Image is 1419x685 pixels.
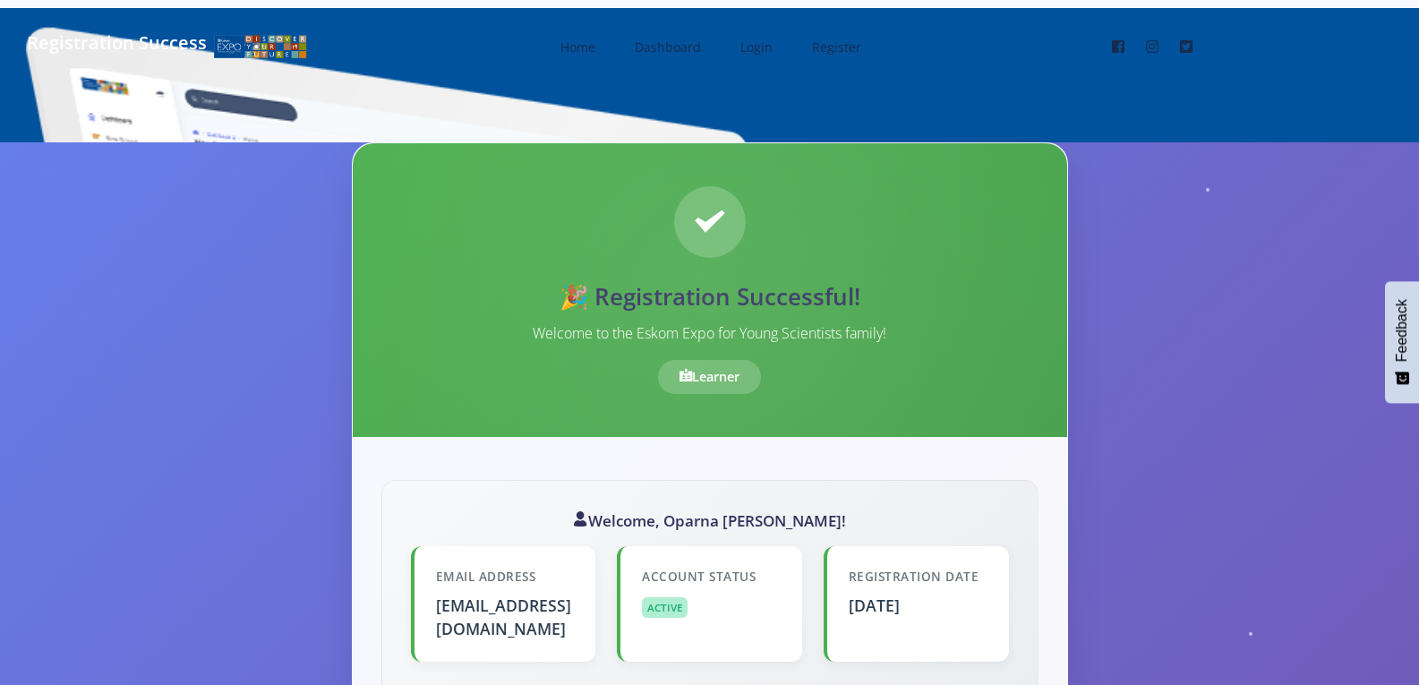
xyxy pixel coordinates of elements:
span: Feedback [1394,299,1410,362]
div: Registration Date [849,568,987,586]
div: [DATE] [849,594,987,617]
div: Email Address [436,568,575,586]
span: Register [812,39,861,56]
a: Login [722,23,787,71]
button: Feedback - Show survey [1385,281,1419,403]
a: Register [794,23,876,71]
span: Active [642,597,688,618]
h3: Welcome, Oparna [PERSON_NAME]! [411,509,1009,533]
img: logo01.png [213,33,307,60]
div: Learner [658,360,761,394]
span: Home [560,39,595,56]
a: Home [543,23,610,71]
span: Login [740,39,773,56]
div: Account Status [642,568,781,586]
span: Dashboard [635,39,701,56]
div: [EMAIL_ADDRESS][DOMAIN_NAME] [436,594,575,641]
a: Dashboard [617,23,715,71]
